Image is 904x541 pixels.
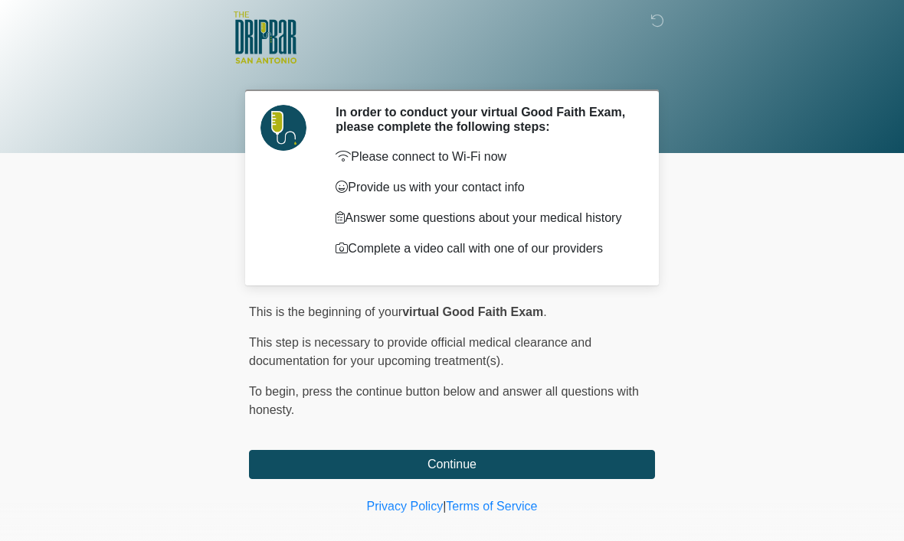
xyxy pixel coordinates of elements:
[367,500,444,513] a: Privacy Policy
[336,240,632,258] p: Complete a video call with one of our providers
[336,209,632,227] p: Answer some questions about your medical history
[336,105,632,134] h2: In order to conduct your virtual Good Faith Exam, please complete the following steps:
[260,105,306,151] img: Agent Avatar
[336,148,632,166] p: Please connect to Wi-Fi now
[336,178,632,197] p: Provide us with your contact info
[249,450,655,479] button: Continue
[249,385,302,398] span: To begin,
[446,500,537,513] a: Terms of Service
[249,385,639,416] span: press the continue button below and answer all questions with honesty.
[543,305,546,318] span: .
[443,500,446,513] a: |
[249,305,402,318] span: This is the beginning of your
[249,336,591,367] span: This step is necessary to provide official medical clearance and documentation for your upcoming ...
[402,305,543,318] strong: virtual Good Faith Exam
[234,11,296,65] img: The DRIPBaR - San Antonio Fossil Creek Logo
